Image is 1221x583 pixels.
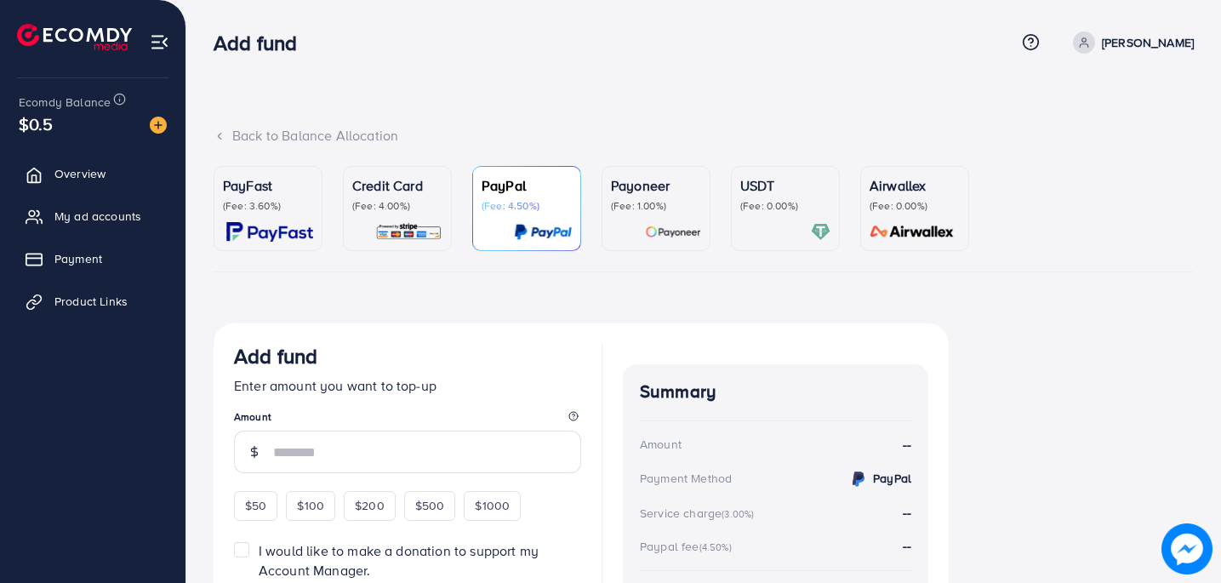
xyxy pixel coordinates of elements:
[1102,32,1194,53] p: [PERSON_NAME]
[722,507,754,521] small: (3.00%)
[13,284,173,318] a: Product Links
[640,436,682,453] div: Amount
[640,381,911,403] h4: Summary
[640,538,737,555] div: Paypal fee
[873,470,911,487] strong: PayPal
[848,469,869,489] img: credit
[375,222,442,242] img: card
[19,111,54,136] span: $0.5
[903,435,911,454] strong: --
[699,540,732,554] small: (4.50%)
[13,199,173,233] a: My ad accounts
[1066,31,1194,54] a: [PERSON_NAME]
[482,175,572,196] p: PayPal
[223,199,313,213] p: (Fee: 3.60%)
[870,199,960,213] p: (Fee: 0.00%)
[234,409,581,431] legend: Amount
[17,24,132,50] img: logo
[640,470,732,487] div: Payment Method
[150,117,167,134] img: image
[415,497,445,514] span: $500
[223,175,313,196] p: PayFast
[214,126,1194,146] div: Back to Balance Allocation
[234,344,317,369] h3: Add fund
[352,199,442,213] p: (Fee: 4.00%)
[475,497,510,514] span: $1000
[13,242,173,276] a: Payment
[13,157,173,191] a: Overview
[482,199,572,213] p: (Fee: 4.50%)
[811,222,830,242] img: card
[54,165,106,182] span: Overview
[640,505,759,522] div: Service charge
[645,222,701,242] img: card
[54,208,141,225] span: My ad accounts
[740,199,830,213] p: (Fee: 0.00%)
[150,32,169,52] img: menu
[1161,523,1212,574] img: image
[903,503,911,522] strong: --
[740,175,830,196] p: USDT
[214,31,311,55] h3: Add fund
[19,94,111,111] span: Ecomdy Balance
[245,497,266,514] span: $50
[259,541,539,580] span: I would like to make a donation to support my Account Manager.
[54,250,102,267] span: Payment
[611,175,701,196] p: Payoneer
[903,536,911,555] strong: --
[234,375,581,396] p: Enter amount you want to top-up
[514,222,572,242] img: card
[864,222,960,242] img: card
[870,175,960,196] p: Airwallex
[54,293,128,310] span: Product Links
[352,175,442,196] p: Credit Card
[611,199,701,213] p: (Fee: 1.00%)
[297,497,324,514] span: $100
[355,497,385,514] span: $200
[226,222,313,242] img: card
